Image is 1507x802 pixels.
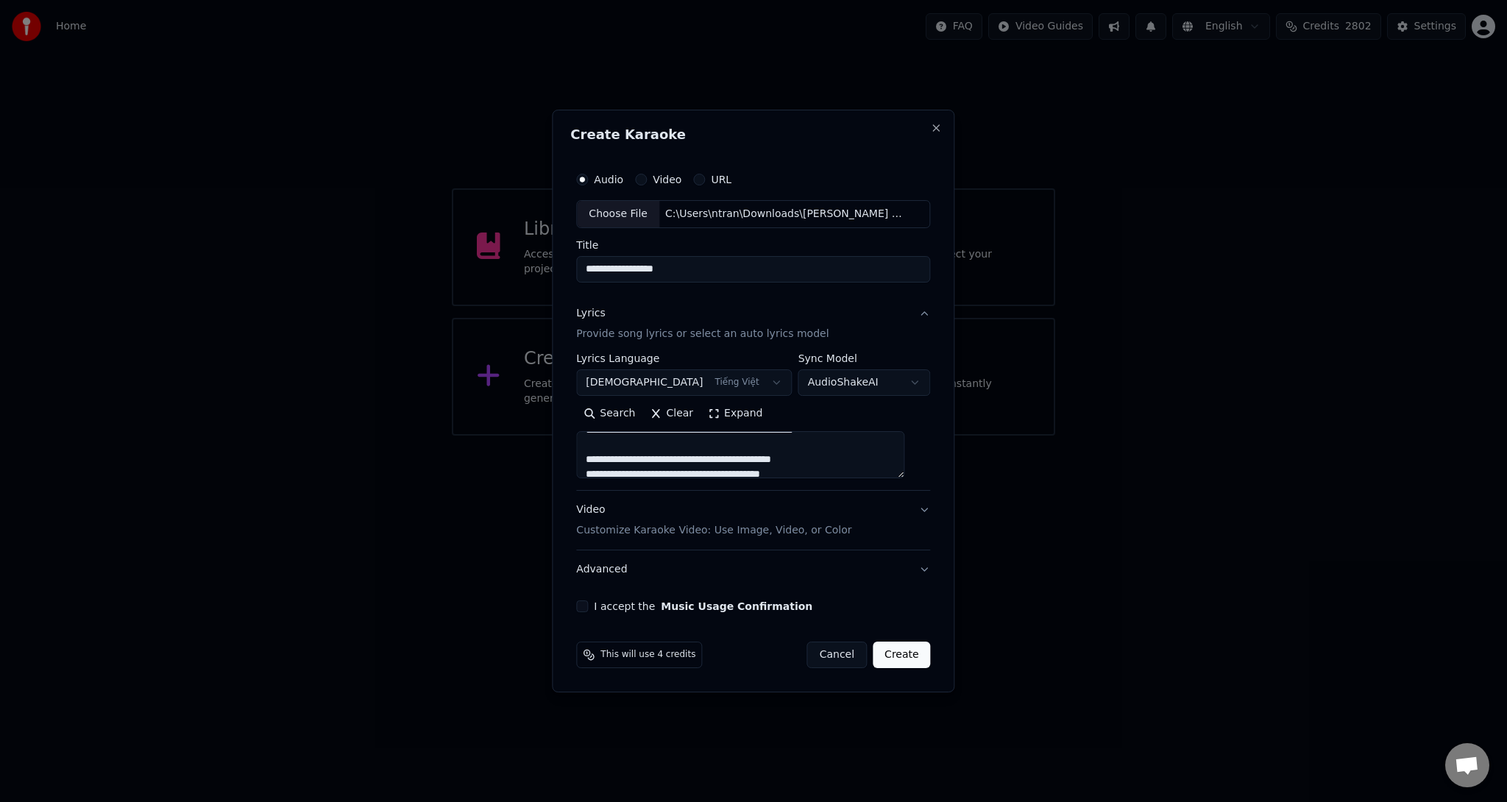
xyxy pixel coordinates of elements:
label: Audio [594,174,623,185]
div: Lyrics [576,306,605,321]
label: URL [711,174,731,185]
div: C:\Users\ntran\Downloads\[PERSON_NAME] ruu [PERSON_NAME] (Cover).wav [659,207,909,221]
button: I accept the [661,601,812,611]
button: Search [576,402,642,425]
div: Choose File [577,201,659,227]
h2: Create Karaoke [570,128,936,141]
button: Create [873,642,931,668]
button: VideoCustomize Karaoke Video: Use Image, Video, or Color [576,491,930,550]
button: Expand [701,402,770,425]
label: I accept the [594,601,812,611]
div: Video [576,503,851,538]
label: Video [653,174,681,185]
label: Sync Model [798,353,931,363]
div: LyricsProvide song lyrics or select an auto lyrics model [576,353,930,490]
p: Provide song lyrics or select an auto lyrics model [576,327,829,341]
label: Title [576,240,930,250]
label: Lyrics Language [576,353,792,363]
button: Clear [642,402,701,425]
button: LyricsProvide song lyrics or select an auto lyrics model [576,294,930,353]
button: Advanced [576,550,930,589]
p: Customize Karaoke Video: Use Image, Video, or Color [576,523,851,538]
span: This will use 4 credits [600,649,695,661]
button: Cancel [807,642,867,668]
